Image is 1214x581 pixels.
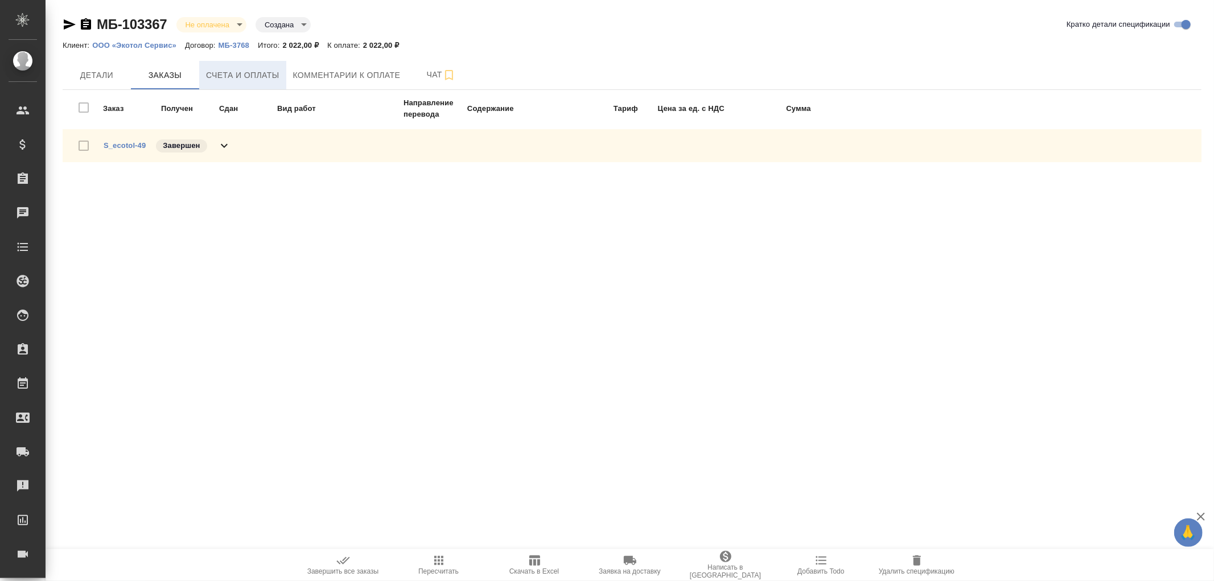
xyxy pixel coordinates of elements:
span: Чат [414,68,468,82]
button: Скопировать ссылку для ЯМессенджера [63,18,76,31]
td: Сумма [726,97,812,121]
p: ООО «Экотол Сервис» [92,41,185,50]
svg: Подписаться [442,68,456,82]
td: Заказ [102,97,159,121]
p: 2 022,00 ₽ [363,41,408,50]
td: Направление перевода [403,97,466,121]
span: Детали [69,68,124,83]
div: Не оплачена [256,17,311,32]
p: 2 022,00 ₽ [282,41,327,50]
p: МБ-3768 [219,41,258,50]
span: Счета и оплаты [206,68,279,83]
a: ООО «Экотол Сервис» [92,40,185,50]
button: Скопировать ссылку [79,18,93,31]
span: Комментарии к оплате [293,68,401,83]
a: МБ-3768 [219,40,258,50]
span: Заказы [138,68,192,83]
td: Сдан [219,97,275,121]
span: Кратко детали спецификации [1067,19,1170,30]
a: МБ-103367 [97,17,167,32]
td: Получен [161,97,217,121]
p: Клиент: [63,41,92,50]
div: Не оплачена [176,17,246,32]
p: Итого: [258,41,282,50]
button: Не оплачена [182,20,233,30]
button: 🙏 [1174,518,1203,547]
p: К оплате: [327,41,363,50]
div: S_ecotol-49Завершен [63,129,1201,162]
a: S_ecotol-49 [104,141,146,150]
span: 🙏 [1179,521,1198,545]
td: Содержание [467,97,558,121]
td: Вид работ [277,97,402,121]
p: Завершен [163,140,200,151]
p: Договор: [185,41,219,50]
td: Тариф [559,97,639,121]
button: Создана [261,20,297,30]
td: Цена за ед. с НДС [640,97,725,121]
